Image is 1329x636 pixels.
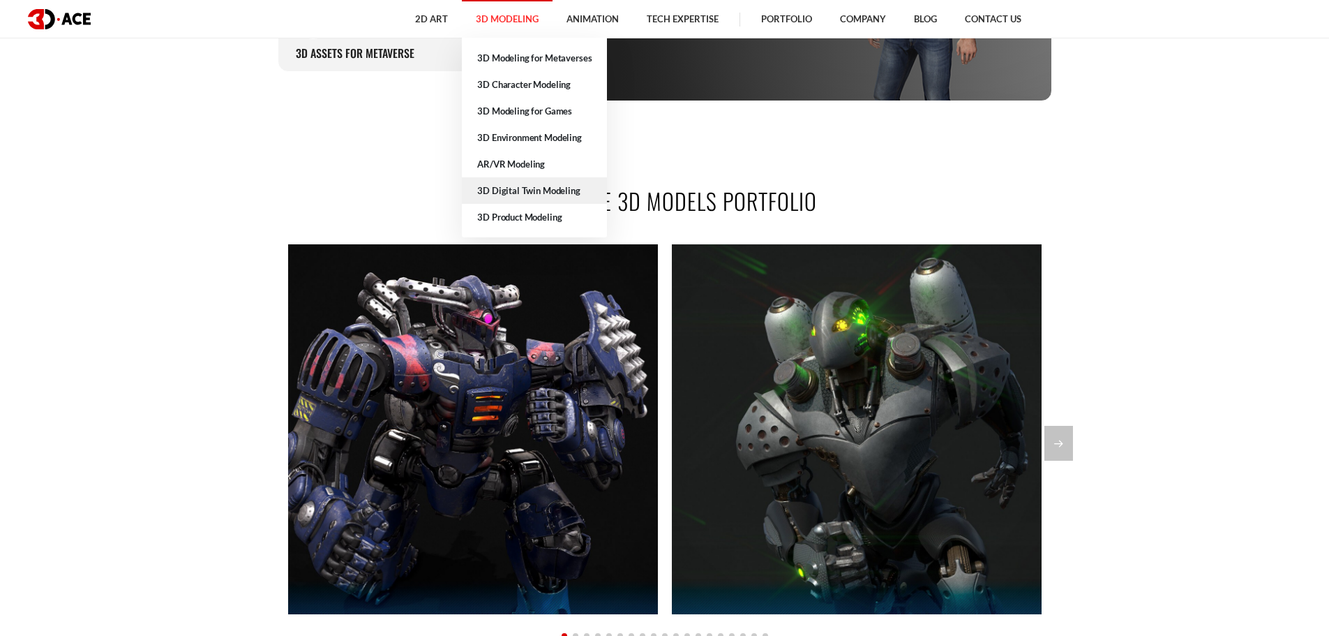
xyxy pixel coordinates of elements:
[462,204,607,230] a: 3D Product Modeling
[288,244,658,614] a: Guardian
[462,98,607,124] a: 3D Modeling for Games
[672,244,1042,614] a: Assault
[462,124,607,151] a: 3D Environment Modeling
[462,177,607,204] a: 3D Digital Twin Modeling
[28,9,91,29] img: logo dark
[462,45,607,71] a: 3D Modeling for Metaverses
[296,46,414,61] h3: 3D Assets for Metaverse
[278,185,1052,216] h2: Metaverse 3D Models Portfolio
[462,71,607,98] a: 3D Character Modeling
[1044,426,1073,461] div: Next slide
[462,151,607,177] a: AR/VR Modeling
